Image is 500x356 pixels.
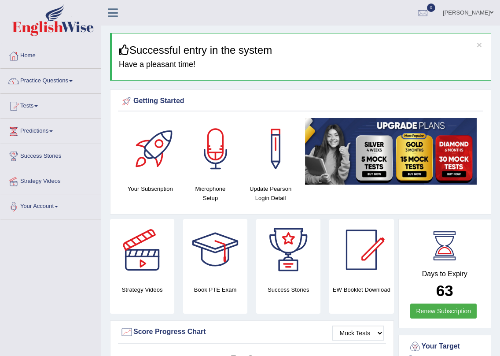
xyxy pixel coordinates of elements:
div: Score Progress Chart [120,326,384,339]
h4: Success Stories [256,285,320,294]
a: Tests [0,94,101,116]
img: small5.jpg [305,118,477,185]
a: Home [0,44,101,66]
a: Practice Questions [0,69,101,91]
span: 0 [427,4,436,12]
h4: Microphone Setup [185,184,236,203]
a: Strategy Videos [0,169,101,191]
a: Success Stories [0,144,101,166]
h4: Strategy Videos [110,285,174,294]
h4: Your Subscription [125,184,176,193]
h4: Days to Expiry [408,270,482,278]
b: 63 [436,282,453,299]
h3: Successful entry in the system [119,44,484,56]
button: × [477,40,482,49]
a: Renew Subscription [410,304,477,319]
a: Your Account [0,194,101,216]
div: Getting Started [120,95,481,108]
h4: Update Pearson Login Detail [245,184,296,203]
h4: Book PTE Exam [183,285,247,294]
h4: Have a pleasant time! [119,60,484,69]
a: Predictions [0,119,101,141]
h4: EW Booklet Download [329,285,393,294]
